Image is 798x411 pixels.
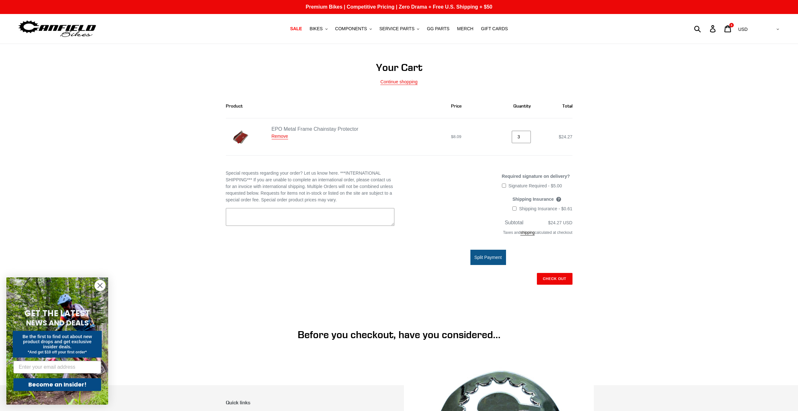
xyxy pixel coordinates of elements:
span: $8.09 [451,134,461,139]
button: SERVICE PARTS [376,24,422,33]
img: EPO metal frame chainstay protector [226,125,256,148]
img: Canfield Bikes [17,19,97,39]
span: Shipping Insurance [512,197,554,202]
button: Split Payment [470,250,506,265]
a: GIFT CARDS [478,24,511,33]
span: 3 [731,24,732,27]
span: MERCH [457,26,473,31]
span: Shipping Insurance - $0.61 [519,206,572,211]
h1: Before you checkout, have you considered... [243,329,555,341]
button: Become an Insider! [13,378,101,391]
input: Enter your email address [13,361,101,373]
h1: Your Cart [226,61,572,73]
span: SALE [290,26,302,31]
th: Total [538,94,572,118]
span: GIFT CARDS [481,26,508,31]
span: Subtotal [505,220,524,225]
span: Signature Required - $5.00 [509,183,562,188]
span: Be the first to find out about new product drops and get exclusive insider deals. [23,334,92,349]
span: COMPONENTS [335,26,367,31]
button: Close dialog [94,280,106,291]
th: Quantity [468,94,538,118]
input: Check out [537,273,572,284]
th: Product [226,94,382,118]
span: $24.27 [559,134,572,139]
input: Search [697,22,714,36]
span: BIKES [309,26,323,31]
input: Shipping Insurance - $0.61 [512,206,517,211]
span: SERVICE PARTS [379,26,414,31]
a: MERCH [454,24,476,33]
span: Required signature on delivery? [502,174,570,179]
a: 3 [721,22,736,36]
span: GG PARTS [427,26,449,31]
a: SALE [287,24,305,33]
a: shipping [520,230,535,235]
span: NEWS AND DEALS [26,318,89,328]
button: BIKES [306,24,330,33]
span: *And get $10 off your first order* [28,350,87,354]
span: $24.27 USD [548,220,572,225]
th: Price [382,94,468,118]
p: Quick links [226,400,394,406]
a: Continue shopping [380,79,418,85]
iframe: PayPal-paypal [404,296,572,310]
input: Signature Required - $5.00 [502,184,506,188]
label: Special requests regarding your order? Let us know here. ***INTERNATIONAL SHIPPING*** If you are ... [226,170,394,203]
button: COMPONENTS [332,24,375,33]
a: Remove EPO Metal Frame Chainstay Protector [272,134,288,139]
a: GG PARTS [424,24,453,33]
div: Taxes and calculated at checkout [404,226,572,242]
a: EPO Metal Frame Chainstay Protector [272,126,358,132]
span: Split Payment [474,255,502,260]
span: GET THE LATEST [24,308,90,319]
